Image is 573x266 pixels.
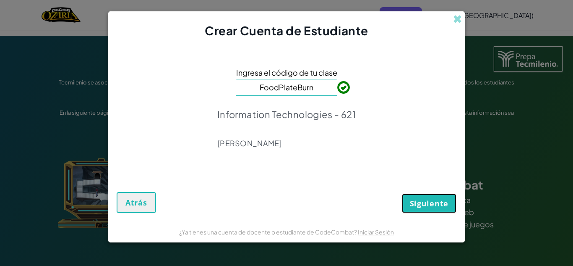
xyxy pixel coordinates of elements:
[217,138,356,148] p: [PERSON_NAME]
[125,198,147,208] span: Atrás
[179,228,358,236] span: ¿Ya tienes una cuenta de docente o estudiante de CodeCombat?
[236,66,337,79] span: Ingresa el código de tu clase
[358,228,394,236] a: Iniciar Sesión
[402,194,456,213] button: Siguiente
[117,192,156,213] button: Atrás
[410,198,448,208] span: Siguiente
[217,108,356,120] p: Information Technologies - 621
[205,23,368,38] span: Crear Cuenta de Estudiante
